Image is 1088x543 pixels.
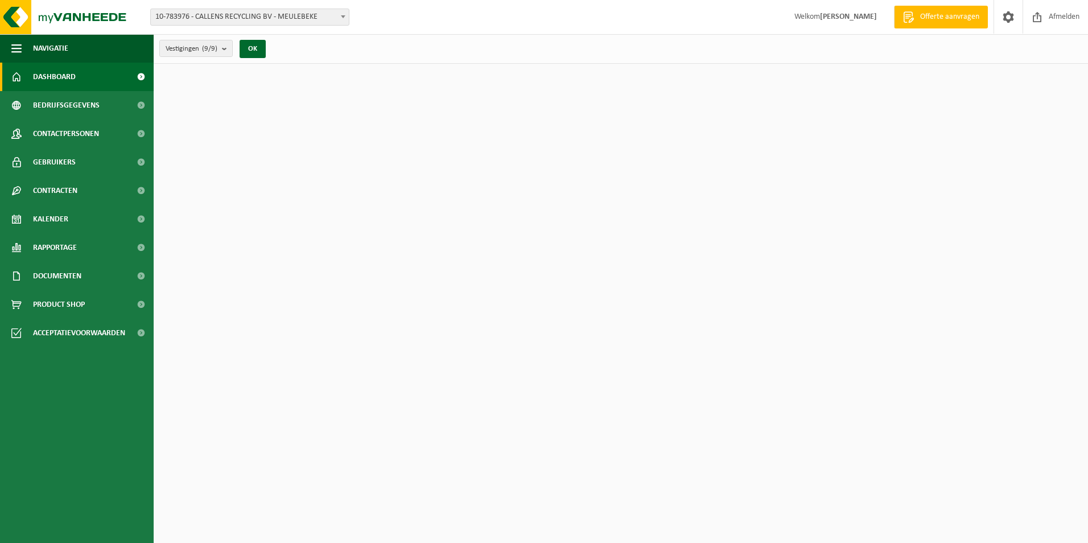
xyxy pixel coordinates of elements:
span: Acceptatievoorwaarden [33,319,125,347]
span: Contactpersonen [33,120,99,148]
span: Product Shop [33,290,85,319]
span: Gebruikers [33,148,76,176]
span: Offerte aanvragen [917,11,982,23]
span: Navigatie [33,34,68,63]
span: Bedrijfsgegevens [33,91,100,120]
span: Contracten [33,176,77,205]
span: Rapportage [33,233,77,262]
span: Documenten [33,262,81,290]
span: Dashboard [33,63,76,91]
count: (9/9) [202,45,217,52]
a: Offerte aanvragen [894,6,988,28]
span: Vestigingen [166,40,217,57]
strong: [PERSON_NAME] [820,13,877,21]
span: 10-783976 - CALLENS RECYCLING BV - MEULEBEKE [151,9,349,25]
button: Vestigingen(9/9) [159,40,233,57]
span: 10-783976 - CALLENS RECYCLING BV - MEULEBEKE [150,9,349,26]
span: Kalender [33,205,68,233]
button: OK [240,40,266,58]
